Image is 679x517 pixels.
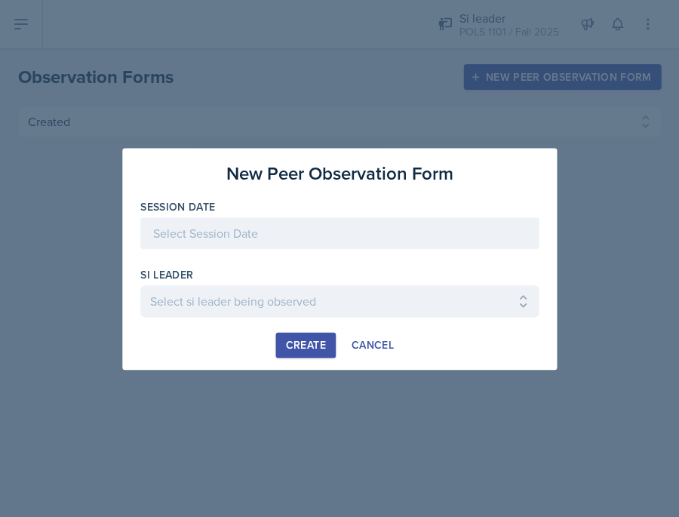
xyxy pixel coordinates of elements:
div: Create [285,339,325,351]
label: Session Date [140,199,215,214]
h3: New Peer Observation Form [226,160,453,187]
label: si leader [140,267,193,282]
button: Create [275,332,335,358]
button: Cancel [342,332,404,358]
div: Cancel [352,339,394,351]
